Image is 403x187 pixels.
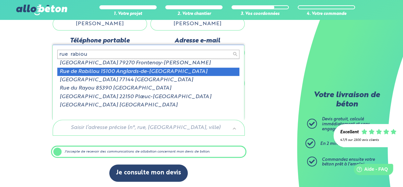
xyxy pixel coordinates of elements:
div: [GEOGRAPHIC_DATA] 22150 Plœuc-[GEOGRAPHIC_DATA] [57,93,239,101]
div: Rue du Rayou 85390 [GEOGRAPHIC_DATA] [57,84,239,93]
div: [GEOGRAPHIC_DATA] 77144 [GEOGRAPHIC_DATA] [57,76,239,84]
div: [GEOGRAPHIC_DATA] 79270 Frontenay-[PERSON_NAME] [57,59,239,67]
div: Rue de Rabillou 15100 Anglards-de-[GEOGRAPHIC_DATA] [57,68,239,76]
div: [GEOGRAPHIC_DATA] [GEOGRAPHIC_DATA] [57,101,239,109]
iframe: Help widget launcher [344,161,396,180]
